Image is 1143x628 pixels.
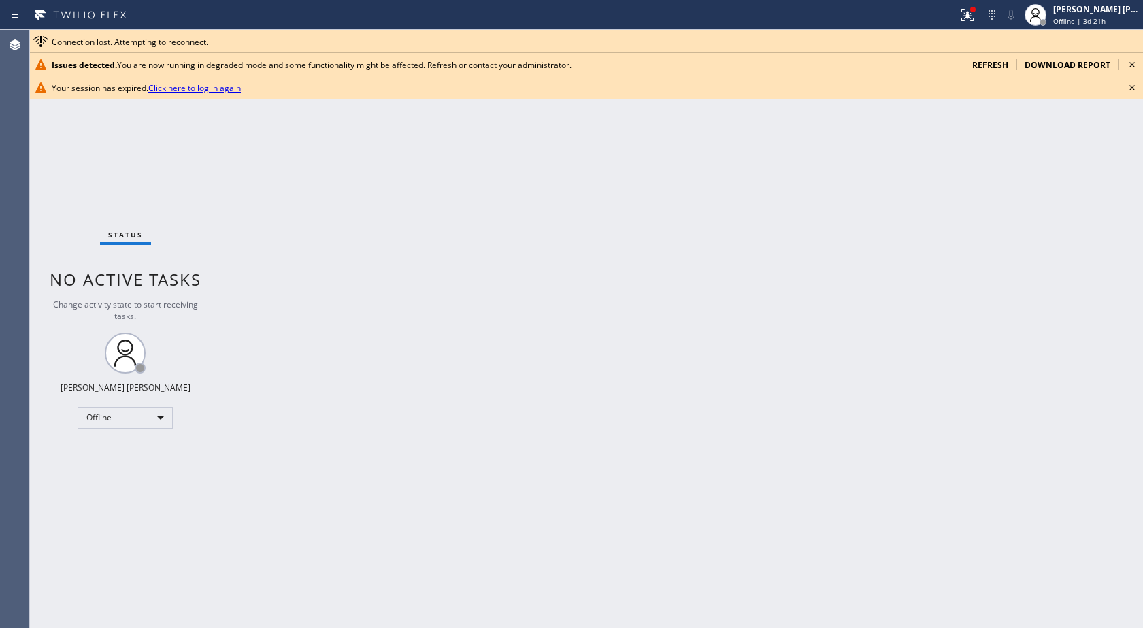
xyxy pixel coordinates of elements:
[148,82,241,94] a: Click here to log in again
[52,36,208,48] span: Connection lost. Attempting to reconnect.
[1001,5,1021,24] button: Mute
[1053,16,1106,26] span: Offline | 3d 21h
[52,82,241,94] span: Your session has expired.
[108,230,143,239] span: Status
[53,299,198,322] span: Change activity state to start receiving tasks.
[52,59,117,71] b: Issues detected.
[78,407,173,429] div: Offline
[61,382,190,393] div: [PERSON_NAME] [PERSON_NAME]
[52,59,961,71] div: You are now running in degraded mode and some functionality might be affected. Refresh or contact...
[1053,3,1139,15] div: [PERSON_NAME] [PERSON_NAME]
[972,59,1008,71] span: refresh
[50,268,201,291] span: No active tasks
[1025,59,1110,71] span: download report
